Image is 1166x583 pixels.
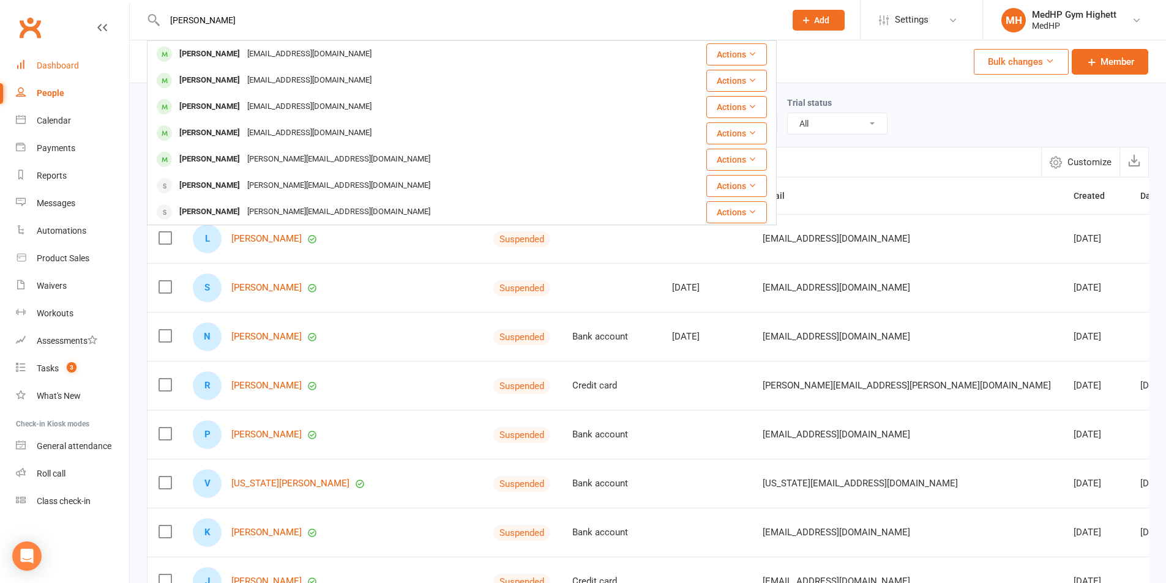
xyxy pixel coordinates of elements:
[193,469,222,498] div: Virginia
[572,381,650,391] div: Credit card
[763,423,910,446] span: [EMAIL_ADDRESS][DOMAIN_NAME]
[1101,54,1134,69] span: Member
[672,332,741,342] div: [DATE]
[706,122,767,144] button: Actions
[37,171,67,180] div: Reports
[706,43,767,65] button: Actions
[244,72,375,89] div: [EMAIL_ADDRESS][DOMAIN_NAME]
[37,61,79,70] div: Dashboard
[244,203,434,221] div: [PERSON_NAME][EMAIL_ADDRESS][DOMAIN_NAME]
[1074,283,1118,293] div: [DATE]
[1074,527,1118,538] div: [DATE]
[37,308,73,318] div: Workouts
[244,124,375,142] div: [EMAIL_ADDRESS][DOMAIN_NAME]
[176,124,244,142] div: [PERSON_NAME]
[176,150,244,168] div: [PERSON_NAME]
[16,460,129,488] a: Roll call
[16,245,129,272] a: Product Sales
[572,332,650,342] div: Bank account
[37,281,67,291] div: Waivers
[763,521,910,544] span: [EMAIL_ADDRESS][DOMAIN_NAME]
[15,12,45,43] a: Clubworx
[763,276,910,299] span: [EMAIL_ADDRESS][DOMAIN_NAME]
[244,98,375,116] div: [EMAIL_ADDRESS][DOMAIN_NAME]
[37,363,59,373] div: Tasks
[16,190,129,217] a: Messages
[572,429,650,440] div: Bank account
[1074,478,1118,489] div: [DATE]
[1074,429,1118,440] div: [DATE]
[763,374,1051,397] span: [PERSON_NAME][EMAIL_ADDRESS][PERSON_NAME][DOMAIN_NAME]
[37,253,89,263] div: Product Sales
[193,273,222,302] div: Susan
[16,382,129,410] a: What's New
[193,225,222,253] div: Lisette
[706,201,767,223] button: Actions
[763,227,910,250] span: [EMAIL_ADDRESS][DOMAIN_NAME]
[1072,49,1148,75] a: Member
[16,488,129,515] a: Class kiosk mode
[895,6,929,34] span: Settings
[706,96,767,118] button: Actions
[244,177,434,195] div: [PERSON_NAME][EMAIL_ADDRESS][DOMAIN_NAME]
[706,70,767,92] button: Actions
[706,175,767,197] button: Actions
[16,162,129,190] a: Reports
[763,472,958,495] span: [US_STATE][EMAIL_ADDRESS][DOMAIN_NAME]
[37,391,81,401] div: What's New
[231,283,302,293] a: [PERSON_NAME]
[1074,234,1118,244] div: [DATE]
[231,381,302,391] a: [PERSON_NAME]
[493,476,550,492] div: Suspended
[787,98,832,108] label: Trial status
[176,72,244,89] div: [PERSON_NAME]
[37,198,75,208] div: Messages
[1041,147,1119,177] button: Customize
[244,150,434,168] div: [PERSON_NAME][EMAIL_ADDRESS][DOMAIN_NAME]
[193,518,222,547] div: Kevin
[1074,188,1118,203] button: Created
[16,217,129,245] a: Automations
[493,329,550,345] div: Suspended
[1074,332,1118,342] div: [DATE]
[231,429,302,440] a: [PERSON_NAME]
[493,378,550,394] div: Suspended
[1074,381,1118,391] div: [DATE]
[763,325,910,348] span: [EMAIL_ADDRESS][DOMAIN_NAME]
[793,10,845,31] button: Add
[763,188,798,203] button: Email
[193,371,222,400] div: Ross
[161,12,777,29] input: Search...
[176,45,244,63] div: [PERSON_NAME]
[16,433,129,460] a: General attendance kiosk mode
[231,234,302,244] a: [PERSON_NAME]
[12,541,42,571] div: Open Intercom Messenger
[16,80,129,107] a: People
[176,177,244,195] div: [PERSON_NAME]
[814,15,829,25] span: Add
[16,135,129,162] a: Payments
[193,322,222,351] div: Nicola
[231,478,349,489] a: [US_STATE][PERSON_NAME]
[176,98,244,116] div: [PERSON_NAME]
[16,272,129,300] a: Waivers
[37,88,64,98] div: People
[1074,191,1118,201] span: Created
[1067,155,1112,169] span: Customize
[493,231,550,247] div: Suspended
[37,496,91,506] div: Class check-in
[37,441,111,451] div: General attendance
[16,327,129,355] a: Assessments
[37,116,71,125] div: Calendar
[493,280,550,296] div: Suspended
[16,52,129,80] a: Dashboard
[572,527,650,538] div: Bank account
[974,49,1069,75] button: Bulk changes
[1032,9,1116,20] div: MedHP Gym Highett
[493,525,550,541] div: Suspended
[176,203,244,221] div: [PERSON_NAME]
[244,45,375,63] div: [EMAIL_ADDRESS][DOMAIN_NAME]
[37,143,75,153] div: Payments
[672,283,741,293] div: [DATE]
[37,336,97,346] div: Assessments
